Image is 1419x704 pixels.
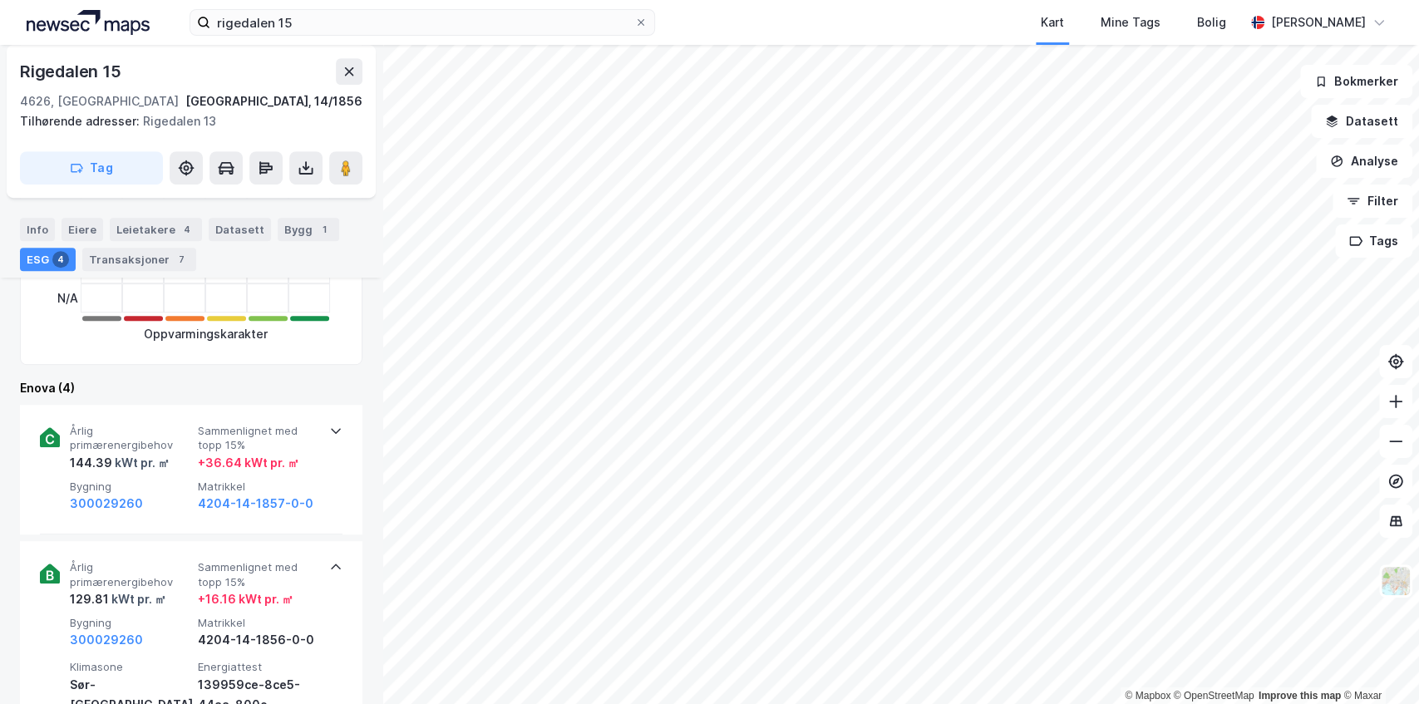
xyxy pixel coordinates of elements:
[110,218,202,241] div: Leietakere
[173,251,190,268] div: 7
[198,660,319,674] span: Energiattest
[1174,690,1254,702] a: OpenStreetMap
[1259,690,1341,702] a: Improve this map
[209,218,271,241] div: Datasett
[20,114,143,128] span: Tilhørende adresser:
[27,10,150,35] img: logo.a4113a55bc3d86da70a041830d287a7e.svg
[109,589,166,609] div: kWt pr. ㎡
[57,283,78,313] div: N/A
[20,58,125,85] div: Rigedalen 15
[198,630,319,650] div: 4204-14-1856-0-0
[70,424,191,453] span: Årlig primærenergibehov
[1311,105,1412,138] button: Datasett
[70,616,191,630] span: Bygning
[70,589,166,609] div: 129.81
[179,221,195,238] div: 4
[70,494,143,514] button: 300029260
[198,453,299,473] div: + 36.64 kWt pr. ㎡
[70,480,191,494] span: Bygning
[198,480,319,494] span: Matrikkel
[20,378,362,398] div: Enova (4)
[1335,224,1412,258] button: Tags
[198,424,319,453] span: Sammenlignet med topp 15%
[1300,65,1412,98] button: Bokmerker
[62,218,103,241] div: Eiere
[144,324,268,344] div: Oppvarmingskarakter
[82,248,196,271] div: Transaksjoner
[70,560,191,589] span: Årlig primærenergibehov
[20,248,76,271] div: ESG
[70,660,191,674] span: Klimasone
[1380,565,1412,597] img: Z
[20,218,55,241] div: Info
[198,494,313,514] button: 4204-14-1857-0-0
[70,453,170,473] div: 144.39
[1101,12,1160,32] div: Mine Tags
[198,589,293,609] div: + 16.16 kWt pr. ㎡
[185,91,362,111] div: [GEOGRAPHIC_DATA], 14/1856
[198,560,319,589] span: Sammenlignet med topp 15%
[70,630,143,650] button: 300029260
[198,616,319,630] span: Matrikkel
[316,221,333,238] div: 1
[1125,690,1170,702] a: Mapbox
[1333,185,1412,218] button: Filter
[20,91,179,111] div: 4626, [GEOGRAPHIC_DATA]
[1197,12,1226,32] div: Bolig
[1316,145,1412,178] button: Analyse
[1336,624,1419,704] iframe: Chat Widget
[1271,12,1366,32] div: [PERSON_NAME]
[1041,12,1064,32] div: Kart
[278,218,339,241] div: Bygg
[52,251,69,268] div: 4
[210,10,634,35] input: Søk på adresse, matrikkel, gårdeiere, leietakere eller personer
[20,111,349,131] div: Rigedalen 13
[20,151,163,185] button: Tag
[1336,624,1419,704] div: Kontrollprogram for chat
[112,453,170,473] div: kWt pr. ㎡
